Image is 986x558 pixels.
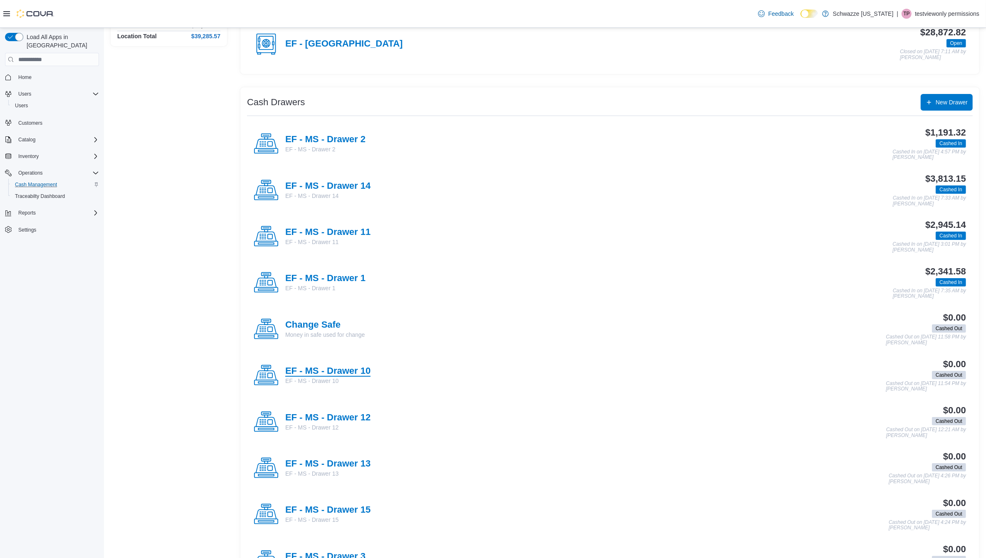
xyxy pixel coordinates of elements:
span: Inventory [18,153,39,160]
a: Home [15,72,35,82]
span: Cashed Out [932,371,966,379]
h3: Cash Drawers [247,97,305,107]
p: EF - MS - Drawer 13 [285,469,371,478]
span: Cashed In [936,185,966,194]
a: Cash Management [12,180,60,190]
a: Customers [15,118,46,128]
nav: Complex example [5,68,99,257]
button: Inventory [15,151,42,161]
button: Customers [2,116,102,128]
a: Traceabilty Dashboard [12,191,68,201]
div: testviewonly permissions [902,9,912,19]
p: Cashed Out on [DATE] 11:54 PM by [PERSON_NAME] [886,381,966,392]
h4: EF - MS - Drawer 12 [285,412,371,423]
p: Money in safe used for change [285,331,365,339]
span: Settings [15,225,99,235]
h3: $0.00 [943,498,966,508]
p: EF - MS - Drawer 14 [285,192,371,200]
h3: $0.00 [943,313,966,323]
h3: $0.00 [943,359,966,369]
span: Load All Apps in [GEOGRAPHIC_DATA] [23,33,99,49]
button: Catalog [15,135,39,145]
h4: EF - [GEOGRAPHIC_DATA] [285,39,403,49]
img: Cova [17,10,54,18]
span: Users [15,89,99,99]
button: Reports [2,207,102,219]
button: Users [15,89,35,99]
p: EF - MS - Drawer 10 [285,377,371,385]
span: Home [15,72,99,82]
button: Catalog [2,134,102,146]
a: Feedback [755,5,797,22]
span: Operations [18,170,43,176]
span: New Drawer [936,98,968,106]
span: Cashed In [939,186,962,193]
h4: EF - MS - Drawer 14 [285,181,371,192]
span: Cashed In [939,279,962,286]
h3: $1,191.32 [925,128,966,138]
p: Closed on [DATE] 7:11 AM by [PERSON_NAME] [900,49,966,60]
button: Users [8,100,102,111]
p: EF - MS - Drawer 15 [285,516,371,524]
p: Cashed In on [DATE] 7:33 AM by [PERSON_NAME] [893,195,966,207]
p: | [897,9,899,19]
span: Cashed Out [932,463,966,472]
h4: EF - MS - Drawer 2 [285,134,366,145]
span: Cashed Out [936,417,962,425]
h4: EF - MS - Drawer 15 [285,505,371,516]
h3: $28,872.82 [920,27,966,37]
a: Settings [15,225,40,235]
p: Cashed Out on [DATE] 12:21 AM by [PERSON_NAME] [886,427,966,438]
h3: $0.00 [943,452,966,462]
span: Cashed In [936,139,966,148]
span: Catalog [15,135,99,145]
span: Cashed Out [936,464,962,471]
span: Customers [18,120,42,126]
span: Open [950,40,962,47]
p: Cashed In on [DATE] 7:35 AM by [PERSON_NAME] [893,288,966,299]
span: tp [903,9,909,19]
h3: $2,341.58 [925,267,966,277]
p: Cashed Out on [DATE] 4:24 PM by [PERSON_NAME] [889,520,966,531]
h3: $0.00 [943,544,966,554]
p: Cashed Out on [DATE] 11:58 PM by [PERSON_NAME] [886,334,966,346]
p: EF - MS - Drawer 2 [285,145,366,153]
span: Cash Management [12,180,99,190]
p: Cashed In on [DATE] 3:01 PM by [PERSON_NAME] [892,242,966,253]
h4: Change Safe [285,320,365,331]
span: Cash Management [15,181,57,188]
button: Traceabilty Dashboard [8,190,102,202]
span: Traceabilty Dashboard [12,191,99,201]
span: Reports [18,210,36,216]
span: Cashed Out [936,371,962,379]
h3: $0.00 [943,405,966,415]
p: Cashed Out on [DATE] 4:26 PM by [PERSON_NAME] [889,473,966,484]
span: Settings [18,227,36,233]
button: Home [2,71,102,83]
h4: EF - MS - Drawer 11 [285,227,371,238]
p: Schwazze [US_STATE] [833,9,894,19]
h4: $39,285.57 [191,33,220,40]
span: Inventory [15,151,99,161]
input: Dark Mode [801,10,818,18]
span: Catalog [18,136,35,143]
h4: EF - MS - Drawer 13 [285,459,371,469]
h4: Location Total [117,33,157,40]
button: Settings [2,224,102,236]
span: Users [12,101,99,111]
button: Cash Management [8,179,102,190]
p: testviewonly permissions [915,9,979,19]
h3: $3,813.15 [925,174,966,184]
span: Cashed In [936,232,966,240]
span: Reports [15,208,99,218]
span: Users [15,102,28,109]
span: Operations [15,168,99,178]
span: Feedback [768,10,793,18]
button: Inventory [2,151,102,162]
span: Cashed In [939,140,962,147]
h4: EF - MS - Drawer 10 [285,366,371,377]
h3: $2,945.14 [925,220,966,230]
button: Users [2,88,102,100]
h4: EF - MS - Drawer 1 [285,273,366,284]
